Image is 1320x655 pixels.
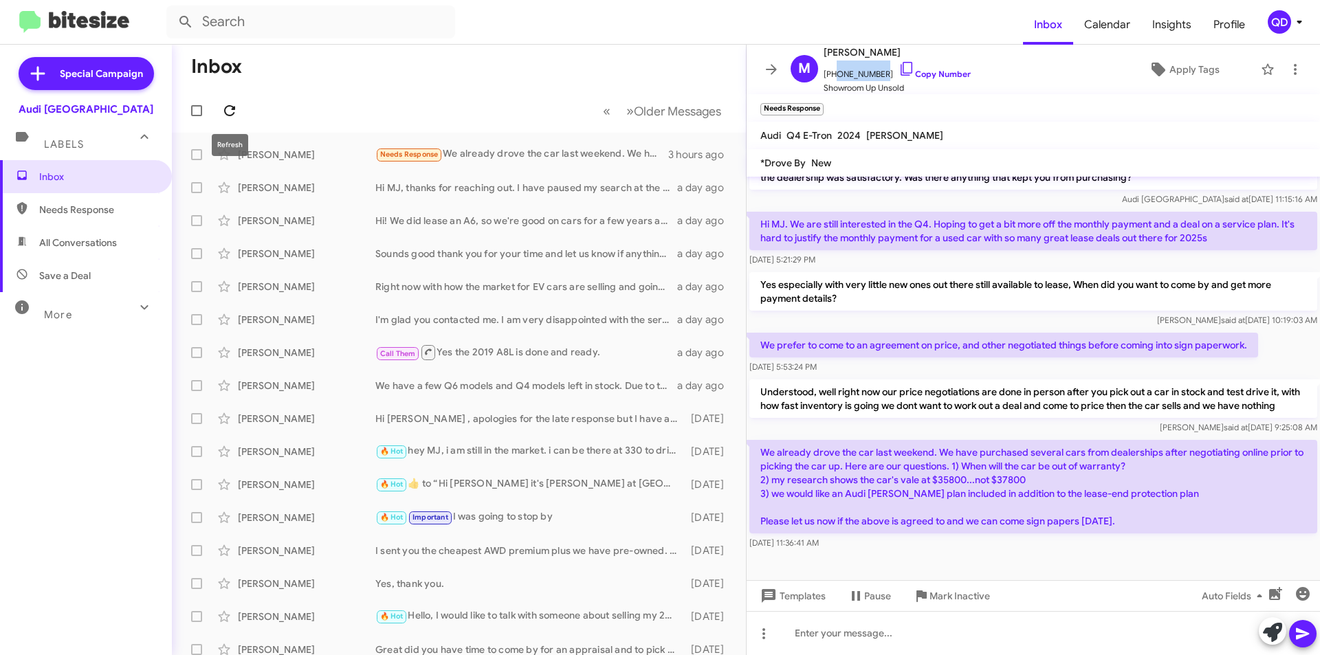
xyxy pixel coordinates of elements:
nav: Page navigation example [595,97,729,125]
div: a day ago [677,346,735,359]
button: Previous [595,97,619,125]
span: Labels [44,138,84,151]
div: [PERSON_NAME] [238,445,375,458]
span: [PERSON_NAME] [DATE] 9:25:08 AM [1160,422,1317,432]
div: Hi MJ, thanks for reaching out. I have paused my search at the moment. Best wishes. [375,181,677,195]
div: a day ago [677,181,735,195]
small: Needs Response [760,103,824,115]
p: Yes especially with very little new ones out there still available to lease, When did you want to... [749,272,1317,311]
div: [PERSON_NAME] [238,478,375,491]
span: Mark Inactive [929,584,990,608]
button: Pause [837,584,902,608]
div: Right now with how the market for EV cars are selling and going fast we are leaving price negotia... [375,280,677,293]
div: [PERSON_NAME] [238,214,375,227]
div: [PERSON_NAME] [238,247,375,260]
span: [PERSON_NAME] [DATE] 10:19:03 AM [1157,315,1317,325]
span: Older Messages [634,104,721,119]
button: QD [1256,10,1305,34]
span: Save a Deal [39,269,91,282]
div: a day ago [677,247,735,260]
div: a day ago [677,280,735,293]
span: Pause [864,584,891,608]
div: We have a few Q6 models and Q4 models left in stock. Due to the inventory going fast we are leavi... [375,379,677,392]
span: 2024 [837,129,861,142]
div: a day ago [677,214,735,227]
div: Yes, thank you. [375,577,684,590]
span: [DATE] 5:21:29 PM [749,254,815,265]
span: 🔥 Hot [380,612,404,621]
div: [PERSON_NAME] [238,577,375,590]
div: [PERSON_NAME] [238,511,375,524]
div: Sounds good thank you for your time and let us know if anything changes. [375,247,677,260]
div: [DATE] [684,544,735,557]
span: 🔥 Hot [380,480,404,489]
span: Audi [760,129,781,142]
span: Inbox [39,170,156,184]
span: Q4 E-Tron [786,129,832,142]
div: QD [1268,10,1291,34]
p: Understood, well right now our price negotiations are done in person after you pick out a car in ... [749,379,1317,418]
span: Needs Response [380,150,439,159]
div: hey MJ, i am still in the market. i can be there at 330 to drive the q8 sportback? [375,443,684,459]
div: Hello, I would like to talk with someone about selling my 2016 SQ5. I'm shopping around for the b... [375,608,684,624]
div: Hi [PERSON_NAME] , apologies for the late response but I have already acquired a q6 [375,412,684,425]
span: [PERSON_NAME] [866,129,943,142]
span: said at [1221,315,1245,325]
span: 🔥 Hot [380,513,404,522]
span: [DATE] 5:53:24 PM [749,362,817,372]
div: [PERSON_NAME] [238,412,375,425]
input: Search [166,5,455,38]
div: [DATE] [684,445,735,458]
div: [PERSON_NAME] [238,148,375,162]
div: [DATE] [684,610,735,623]
p: We already drove the car last weekend. We have purchased several cars from dealerships after nego... [749,440,1317,533]
span: » [626,102,634,120]
a: Profile [1202,5,1256,45]
div: [PERSON_NAME] [238,379,375,392]
div: Audi [GEOGRAPHIC_DATA] [19,102,153,116]
span: said at [1224,422,1248,432]
div: ​👍​ to “ Hi [PERSON_NAME] it's [PERSON_NAME] at [GEOGRAPHIC_DATA]. Can I get you any more info on... [375,476,684,492]
span: Important [412,513,448,522]
span: Showroom Up Unsold [824,81,971,95]
div: [PERSON_NAME] [238,610,375,623]
p: We prefer to come to an agreement on price, and other negotiated things before coming into sign p... [749,333,1258,357]
span: Call Them [380,349,416,358]
span: M [798,58,811,80]
div: Yes the 2019 A8L is done and ready. [375,344,677,361]
div: I'm glad you contacted me. I am very disappointed with the service I received, not only at [GEOGR... [375,313,677,326]
button: Mark Inactive [902,584,1001,608]
span: Apply Tags [1169,57,1220,82]
a: Inbox [1023,5,1073,45]
span: « [603,102,610,120]
span: [DATE] 11:36:41 AM [749,537,819,548]
span: said at [1224,194,1248,204]
button: Apply Tags [1113,57,1254,82]
span: 🔥 Hot [380,447,404,456]
div: a day ago [677,379,735,392]
div: [DATE] [684,511,735,524]
span: Needs Response [39,203,156,217]
span: Audi [GEOGRAPHIC_DATA] [DATE] 11:15:16 AM [1122,194,1317,204]
div: I was going to stop by [375,509,684,525]
button: Auto Fields [1191,584,1279,608]
span: *Drove By [760,157,806,169]
div: Hi! We did lease an A6, so we're good on cars for a few years at least [375,214,677,227]
p: Hi MJ. We are still interested in the Q4. Hoping to get a bit more off the monthly payment and a ... [749,212,1317,250]
h1: Inbox [191,56,242,78]
span: [PERSON_NAME] [824,44,971,60]
div: [PERSON_NAME] [238,544,375,557]
span: More [44,309,72,321]
a: Calendar [1073,5,1141,45]
div: Refresh [212,134,248,156]
div: We already drove the car last weekend. We have purchased several cars from dealerships after nego... [375,146,668,162]
a: Copy Number [899,69,971,79]
div: a day ago [677,313,735,326]
span: New [811,157,831,169]
div: 3 hours ago [668,148,735,162]
a: Insights [1141,5,1202,45]
span: All Conversations [39,236,117,249]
